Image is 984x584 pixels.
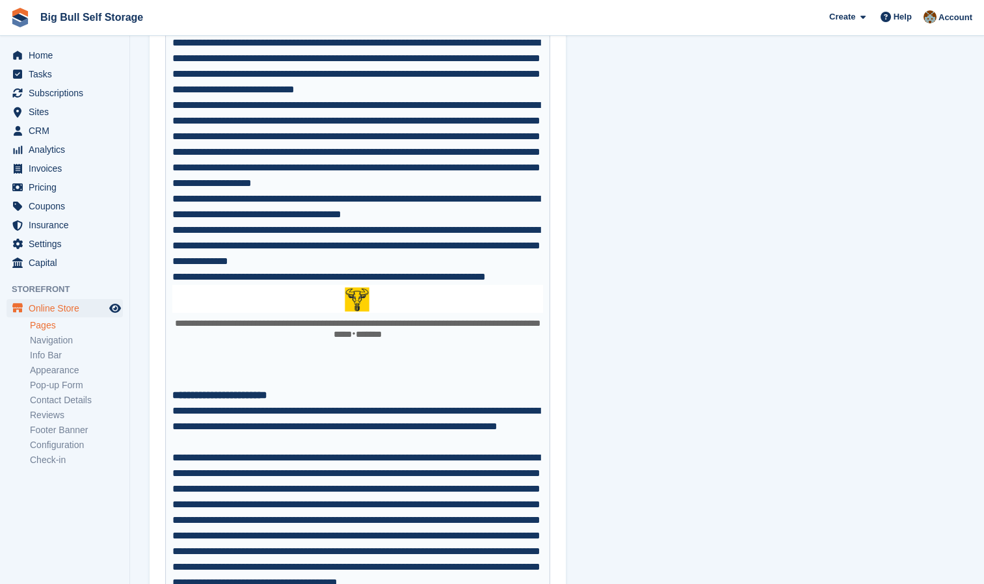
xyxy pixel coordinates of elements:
img: Mike Llewellen Palmer [924,10,937,23]
a: menu [7,122,123,140]
a: Configuration [30,439,123,451]
a: menu [7,103,123,121]
a: Info Bar [30,349,123,362]
a: menu [7,178,123,196]
span: Pricing [29,178,107,196]
span: Invoices [29,159,107,178]
a: Appearance [30,364,123,377]
a: Contact Details [30,394,123,406]
img: Highbridge%20Burnham%20on%20Sea%20Cheddar%20Somerset%20Bridgwater%20Weston%20Super%20Mare%20stora... [172,285,544,313]
span: Insurance [29,216,107,234]
span: CRM [29,122,107,140]
span: Subscriptions [29,84,107,102]
span: Create [829,10,855,23]
a: menu [7,159,123,178]
a: menu [7,254,123,272]
span: Help [894,10,912,23]
span: Tasks [29,65,107,83]
a: menu [7,65,123,83]
a: menu [7,299,123,317]
a: menu [7,235,123,253]
span: Account [938,11,972,24]
a: Navigation [30,334,123,347]
span: Coupons [29,197,107,215]
a: Pages [30,319,123,332]
span: Capital [29,254,107,272]
a: menu [7,197,123,215]
span: Settings [29,235,107,253]
a: menu [7,216,123,234]
a: Footer Banner [30,424,123,436]
a: Big Bull Self Storage [35,7,148,28]
a: Check-in [30,454,123,466]
span: Online Store [29,299,107,317]
img: stora-icon-8386f47178a22dfd0bd8f6a31ec36ba5ce8667c1dd55bd0f319d3a0aa187defe.svg [10,8,30,27]
a: menu [7,84,123,102]
span: Analytics [29,140,107,159]
a: Reviews [30,409,123,421]
a: menu [7,140,123,159]
span: Storefront [12,283,129,296]
a: menu [7,46,123,64]
span: Sites [29,103,107,121]
a: Pop-up Form [30,379,123,392]
a: Preview store [107,300,123,316]
span: Home [29,46,107,64]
